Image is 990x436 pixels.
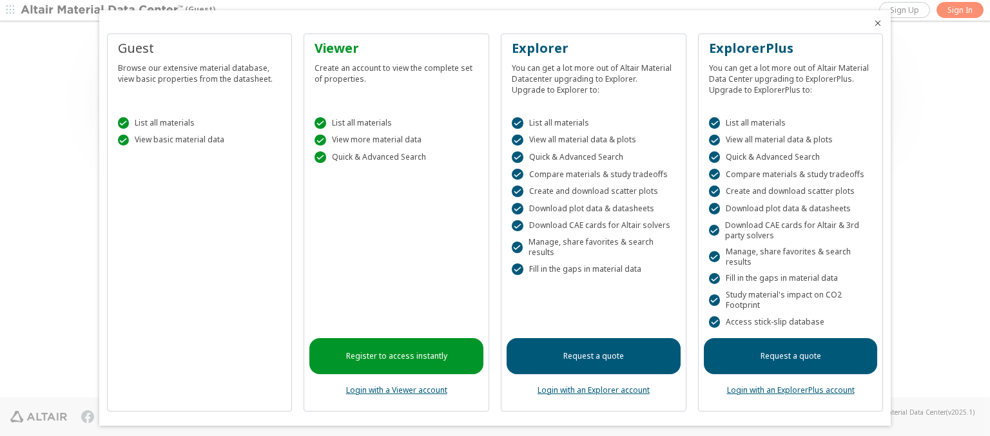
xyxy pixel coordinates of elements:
[309,338,483,374] a: Register to access instantly
[512,117,675,129] div: List all materials
[118,135,130,146] div: 
[512,151,675,163] div: Quick & Advanced Search
[512,203,523,214] div: 
[709,251,720,263] div: 
[709,185,873,197] div: Create and download scatter plots
[315,117,478,129] div: List all materials
[709,316,721,328] div: 
[538,384,650,395] a: Login with an Explorer account
[709,203,721,214] div: 
[512,237,675,258] div: Manage, share favorites & search results
[315,151,326,163] div: 
[512,185,675,197] div: Create and download scatter plots
[709,151,873,163] div: Quick & Advanced Search
[709,169,873,180] div: Compare materials & study tradeoffs
[512,39,675,57] div: Explorer
[709,39,873,57] div: ExplorerPlus
[118,57,282,84] div: Browse our extensive material database, view basic properties from the datasheet.
[709,169,721,180] div: 
[118,117,282,129] div: List all materials
[709,220,873,241] div: Download CAE cards for Altair & 3rd party solvers
[709,316,873,328] div: Access stick-slip database
[512,263,523,275] div: 
[709,273,721,285] div: 
[709,247,873,267] div: Manage, share favorites & search results
[709,185,721,197] div: 
[512,220,675,232] div: Download CAE cards for Altair solvers
[709,117,721,129] div: 
[704,338,878,374] a: Request a quote
[512,263,675,275] div: Fill in the gaps in material data
[512,242,523,253] div: 
[512,135,675,146] div: View all material data & plots
[315,151,478,163] div: Quick & Advanced Search
[512,169,523,180] div: 
[727,384,855,395] a: Login with an ExplorerPlus account
[507,338,681,374] a: Request a quote
[512,57,675,95] div: You can get a lot more out of Altair Material Datacenter upgrading to Explorer. Upgrade to Explor...
[512,151,523,163] div: 
[315,135,326,146] div: 
[709,273,873,285] div: Fill in the gaps in material data
[709,294,720,306] div: 
[512,203,675,214] div: Download plot data & datasheets
[315,135,478,146] div: View more material data
[315,117,326,129] div: 
[118,135,282,146] div: View basic material data
[709,151,721,163] div: 
[315,39,478,57] div: Viewer
[709,203,873,214] div: Download plot data & datasheets
[709,117,873,129] div: List all materials
[709,290,873,310] div: Study material's impact on CO2 Footprint
[118,39,282,57] div: Guest
[512,220,523,232] div: 
[873,18,883,28] button: Close
[709,225,719,236] div: 
[512,135,523,146] div: 
[315,57,478,84] div: Create an account to view the complete set of properties.
[512,117,523,129] div: 
[346,384,447,395] a: Login with a Viewer account
[512,185,523,197] div: 
[709,135,873,146] div: View all material data & plots
[118,117,130,129] div: 
[709,135,721,146] div: 
[512,169,675,180] div: Compare materials & study tradeoffs
[709,57,873,95] div: You can get a lot more out of Altair Material Data Center upgrading to ExplorerPlus. Upgrade to E...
